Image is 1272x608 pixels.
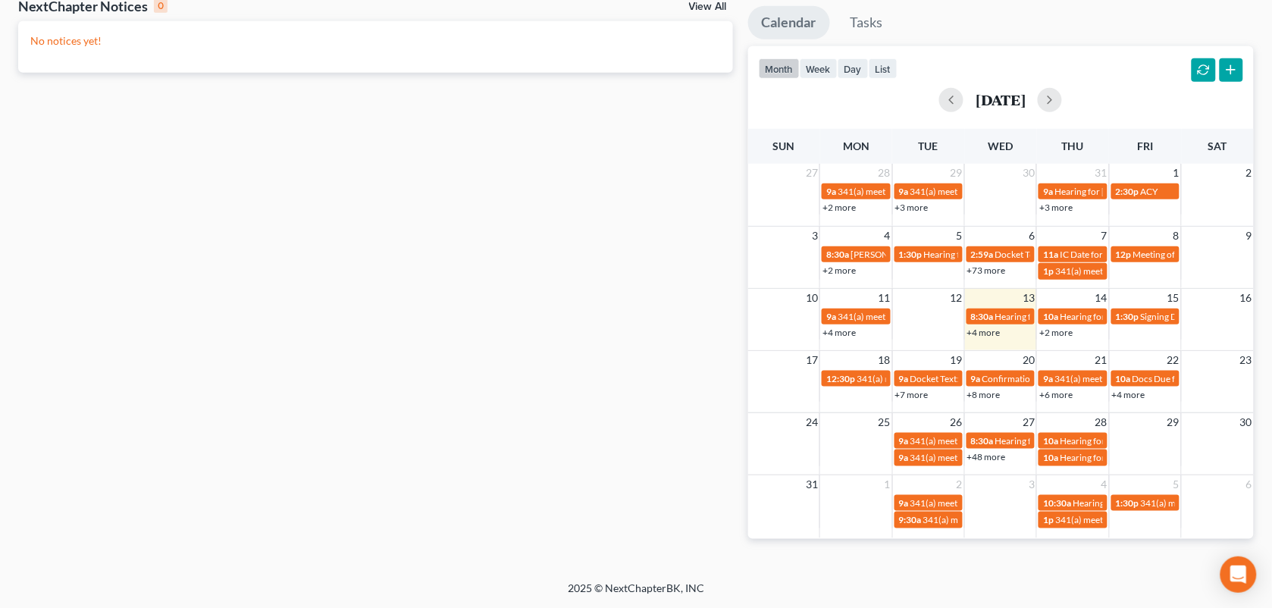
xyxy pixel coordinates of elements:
[949,289,964,307] span: 12
[1043,186,1053,197] span: 9a
[949,351,964,369] span: 19
[1094,289,1109,307] span: 14
[899,452,909,463] span: 9a
[955,227,964,245] span: 5
[995,435,1114,447] span: Hearing for [PERSON_NAME]
[837,6,897,39] a: Tasks
[910,373,1046,384] span: Docket Text: for [PERSON_NAME]
[877,351,892,369] span: 18
[1027,227,1036,245] span: 6
[1133,373,1258,384] span: Docs Due for [PERSON_NAME]
[1027,475,1036,494] span: 3
[773,139,795,152] span: Sun
[1094,351,1109,369] span: 21
[822,265,856,276] a: +2 more
[967,327,1001,338] a: +4 more
[1100,227,1109,245] span: 7
[1116,373,1131,384] span: 10a
[949,413,964,431] span: 26
[1043,435,1058,447] span: 10a
[826,311,836,322] span: 9a
[924,249,1123,260] span: Hearing for [PERSON_NAME] & [PERSON_NAME]
[869,58,898,79] button: list
[967,451,1006,462] a: +48 more
[1060,435,1178,447] span: Hearing for [PERSON_NAME]
[971,249,994,260] span: 2:59a
[895,202,929,213] a: +3 more
[967,265,1006,276] a: +73 more
[1166,289,1181,307] span: 15
[1116,186,1139,197] span: 2:30p
[1054,373,1201,384] span: 341(a) meeting for [PERSON_NAME]
[1073,497,1191,509] span: Hearing for [PERSON_NAME]
[1043,514,1054,525] span: 1p
[910,497,1057,509] span: 341(a) meeting for [PERSON_NAME]
[1116,497,1139,509] span: 1:30p
[822,202,856,213] a: +2 more
[1054,186,1173,197] span: Hearing for [PERSON_NAME]
[1245,227,1254,245] span: 9
[804,351,819,369] span: 17
[895,389,929,400] a: +7 more
[976,92,1026,108] h2: [DATE]
[1208,139,1227,152] span: Sat
[967,389,1001,400] a: +8 more
[1021,164,1036,182] span: 30
[1055,265,1202,277] span: 341(a) meeting for [PERSON_NAME]
[1094,413,1109,431] span: 28
[1062,139,1084,152] span: Thu
[804,289,819,307] span: 10
[910,435,1057,447] span: 341(a) meeting for [PERSON_NAME]
[995,249,1211,260] span: Docket Text: for [PERSON_NAME] & [PERSON_NAME]
[1060,249,1167,260] span: IC Date for Fields, Wanketa
[1239,413,1254,431] span: 30
[810,227,819,245] span: 3
[1043,265,1054,277] span: 1p
[899,435,909,447] span: 9a
[30,33,721,49] p: No notices yet!
[883,475,892,494] span: 1
[1043,311,1058,322] span: 10a
[899,497,909,509] span: 9a
[1021,413,1036,431] span: 27
[1043,249,1058,260] span: 11a
[826,373,855,384] span: 12:30p
[899,373,909,384] span: 9a
[1166,413,1181,431] span: 29
[971,311,994,322] span: 8:30a
[877,413,892,431] span: 25
[877,164,892,182] span: 28
[804,413,819,431] span: 24
[1039,202,1073,213] a: +3 more
[1100,475,1109,494] span: 4
[899,249,923,260] span: 1:30p
[843,139,869,152] span: Mon
[1172,475,1181,494] span: 5
[988,139,1014,152] span: Wed
[1043,373,1053,384] span: 9a
[1245,475,1254,494] span: 6
[1116,249,1132,260] span: 12p
[826,186,836,197] span: 9a
[800,58,838,79] button: week
[838,58,869,79] button: day
[1172,227,1181,245] span: 8
[949,164,964,182] span: 29
[1060,452,1178,463] span: Hearing for [PERSON_NAME]
[1137,139,1153,152] span: Fri
[851,249,945,260] span: [PERSON_NAME] - Trial
[1116,311,1139,322] span: 1:30p
[1043,452,1058,463] span: 10a
[838,311,984,322] span: 341(a) meeting for [PERSON_NAME]
[910,186,1057,197] span: 341(a) meeting for [PERSON_NAME]
[955,475,964,494] span: 2
[857,373,1003,384] span: 341(a) meeting for [PERSON_NAME]
[759,58,800,79] button: month
[1039,327,1073,338] a: +2 more
[1172,164,1181,182] span: 1
[826,249,849,260] span: 8:30a
[923,514,1070,525] span: 341(a) meeting for [PERSON_NAME]
[748,6,830,39] a: Calendar
[1239,289,1254,307] span: 16
[1021,351,1036,369] span: 20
